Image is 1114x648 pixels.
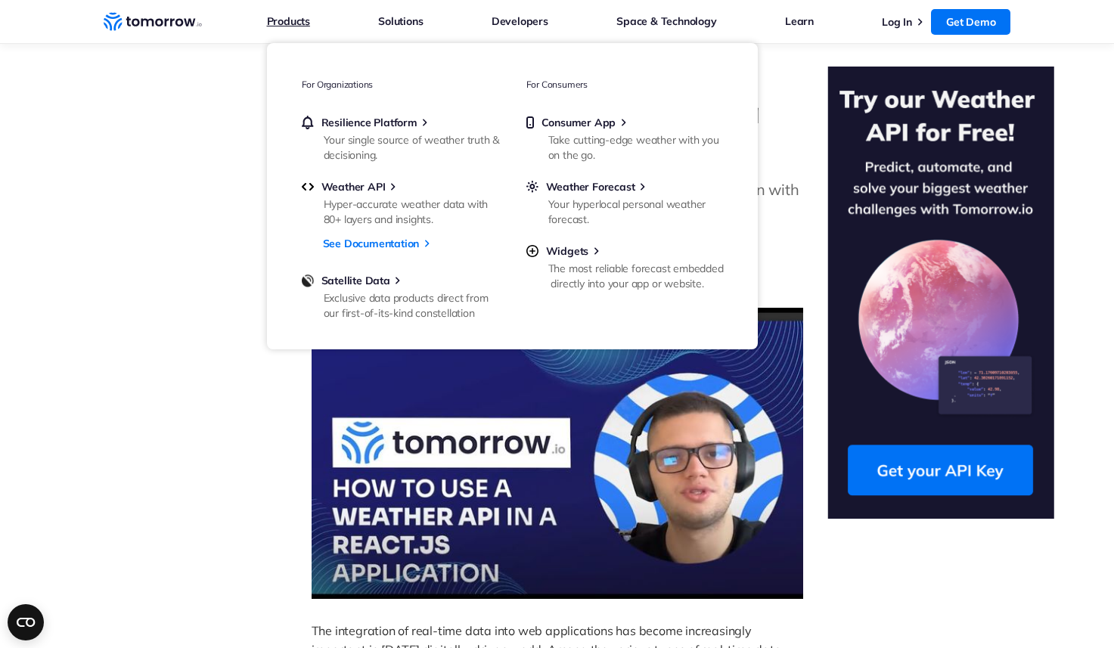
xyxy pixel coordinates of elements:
a: Space & Technology [616,11,716,31]
a: Consumer AppTake cutting-edge weather with you on the go. [526,116,723,160]
a: See Documentation [323,234,420,253]
a: Learn [785,11,814,31]
img: bell.svg [302,116,314,129]
span: Consumer App [541,116,616,129]
a: Weather ForecastYour hyperlocal personal weather forecast. [526,180,723,224]
a: Satellite DataExclusive data products direct from our first-of-its-kind constellation [302,274,498,318]
img: plus-circle.svg [526,244,538,258]
a: Log In [882,15,912,29]
img: mobile.svg [526,116,534,129]
a: Weather APIHyper-accurate weather data with 80+ layers and insights. [302,180,498,224]
span: Resilience Platform [321,116,417,129]
a: Products [267,11,310,31]
button: Open CMP widget [8,604,44,640]
span: Widgets [546,244,589,258]
a: Solutions [378,11,423,31]
a: Get Demo [931,9,1010,35]
div: Your single source of weather truth & decisioning. [324,132,500,163]
a: Home link [104,11,202,33]
div: Your hyperlocal personal weather forecast. [548,197,725,227]
h3: For Organizations [302,75,498,95]
a: Developers [492,11,548,31]
div: Exclusive data products direct from our first-of-its-kind constellation [324,290,500,321]
div: Take cutting-edge weather with you on the go. [548,132,725,163]
span: Weather Forecast [546,180,635,194]
span: Satellite Data [321,274,390,287]
div: Hyper-accurate weather data with 80+ layers and insights. [324,197,500,227]
a: Resilience PlatformYour single source of weather truth & decisioning. [302,116,498,160]
div: The most reliable forecast embedded directly into your app or website. [548,261,725,291]
h3: For Consumers [526,75,723,95]
img: satellite-data-menu.png [302,274,314,287]
a: WidgetsThe most reliable forecast embedded directly into your app or website. [526,244,723,288]
span: Weather API [321,180,386,194]
img: sun.svg [526,180,538,194]
img: Try Our Weather API for Free [827,67,1054,519]
iframe: How to Use a Weather API in a React.js Application? [312,308,803,599]
img: api.svg [302,180,314,194]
